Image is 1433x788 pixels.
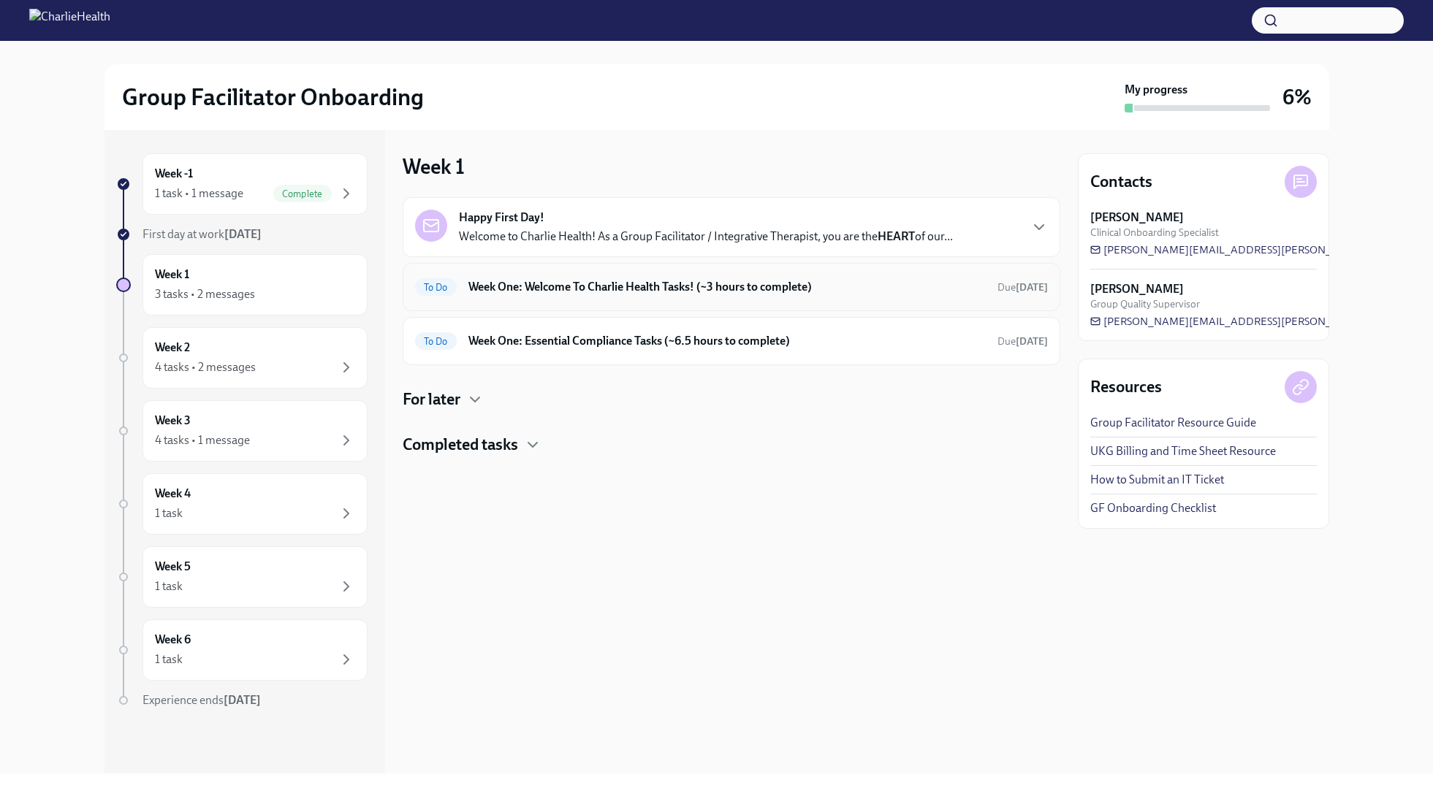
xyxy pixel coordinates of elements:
span: Complete [273,188,332,199]
h6: Week One: Welcome To Charlie Health Tasks! (~3 hours to complete) [468,279,986,295]
h3: Week 1 [403,153,465,180]
strong: [PERSON_NAME] [1090,281,1184,297]
span: Clinical Onboarding Specialist [1090,226,1219,240]
span: Due [997,335,1048,348]
h3: 6% [1282,84,1312,110]
h6: Week 2 [155,340,190,356]
h4: Completed tasks [403,434,518,456]
img: CharlieHealth [29,9,110,32]
a: How to Submit an IT Ticket [1090,472,1224,488]
a: Group Facilitator Resource Guide [1090,415,1256,431]
div: For later [403,389,1060,410]
a: Week 51 task [116,546,368,608]
strong: [DATE] [224,227,262,241]
span: To Do [415,282,457,293]
span: Group Quality Supervisor [1090,297,1200,311]
strong: Happy First Day! [459,210,544,226]
span: To Do [415,336,457,347]
span: Due [997,281,1048,294]
h6: Week 4 [155,486,191,502]
strong: [DATE] [224,693,261,707]
strong: [DATE] [1016,335,1048,348]
div: 1 task [155,578,183,594]
div: 4 tasks • 2 messages [155,359,256,375]
a: Week 13 tasks • 2 messages [116,254,368,315]
h6: Week 5 [155,559,191,575]
a: UKG Billing and Time Sheet Resource [1090,443,1276,459]
div: 1 task [155,651,183,667]
span: September 22nd, 2025 10:00 [997,334,1048,348]
span: First day at work [142,227,262,241]
a: Week 61 task [116,619,368,681]
div: 1 task • 1 message [155,185,243,202]
a: Week 24 tasks • 2 messages [116,327,368,389]
p: Welcome to Charlie Health! As a Group Facilitator / Integrative Therapist, you are the of our... [459,229,953,245]
strong: My progress [1125,82,1187,98]
div: Completed tasks [403,434,1060,456]
h6: Week One: Essential Compliance Tasks (~6.5 hours to complete) [468,333,986,349]
span: Experience ends [142,693,261,707]
div: 4 tasks • 1 message [155,432,250,448]
strong: HEART [878,229,915,243]
a: To DoWeek One: Welcome To Charlie Health Tasks! (~3 hours to complete)Due[DATE] [415,275,1048,299]
a: Week 34 tasks • 1 message [116,400,368,462]
a: To DoWeek One: Essential Compliance Tasks (~6.5 hours to complete)Due[DATE] [415,329,1048,353]
h6: Week 3 [155,413,191,429]
div: 1 task [155,505,183,521]
h4: Resources [1090,376,1162,398]
h4: Contacts [1090,171,1152,193]
div: 3 tasks • 2 messages [155,286,255,302]
strong: [PERSON_NAME] [1090,210,1184,226]
span: September 22nd, 2025 10:00 [997,280,1048,294]
h6: Week -1 [155,166,193,182]
a: Week -11 task • 1 messageComplete [116,153,368,215]
strong: [DATE] [1016,281,1048,294]
h6: Week 6 [155,632,191,648]
h4: For later [403,389,460,410]
h2: Group Facilitator Onboarding [122,83,424,112]
a: GF Onboarding Checklist [1090,500,1216,516]
a: Week 41 task [116,473,368,535]
h6: Week 1 [155,267,189,283]
a: First day at work[DATE] [116,226,368,242]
